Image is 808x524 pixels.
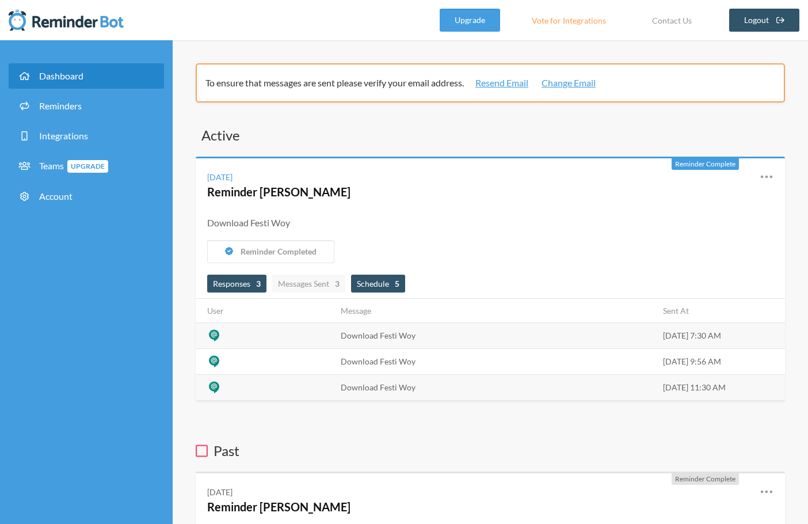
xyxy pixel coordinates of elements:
[351,275,405,293] a: Schedule5
[256,278,261,290] strong: 3
[205,76,767,90] p: To ensure that messages are sent please verify your email address.
[207,275,266,293] a: Responses3
[9,184,164,209] a: Account
[39,100,82,111] span: Reminders
[542,76,596,90] a: Change Email
[638,9,706,32] a: Contact Us
[334,374,656,400] td: Download Festi Woy
[39,70,83,81] span: Dashboard
[207,171,233,183] div: [DATE]
[207,500,350,514] a: Reminder [PERSON_NAME]
[335,278,340,290] strong: 3
[278,279,340,288] span: Messages Sent
[196,126,785,145] h3: Active
[196,441,785,461] h3: Past
[656,322,785,348] td: [DATE] 7:30 AM
[9,123,164,149] a: Integrations
[334,299,656,323] th: Message
[9,93,164,119] a: Reminders
[517,9,620,32] a: Vote for Integrations
[675,160,735,168] span: Reminder Complete
[207,486,233,498] div: [DATE]
[675,474,735,483] span: Reminder Complete
[440,9,500,32] a: Upgrade
[656,348,785,374] td: [DATE] 9:56 AM
[357,279,399,288] span: Schedule
[272,275,345,293] a: Messages Sent3
[67,160,108,173] span: Upgrade
[656,299,785,323] th: Sent At
[395,278,399,290] strong: 5
[207,240,334,263] button: Reminder Completed
[39,191,73,202] span: Account
[9,63,164,89] a: Dashboard
[39,160,108,171] span: Teams
[334,348,656,374] td: Download Festi Woy
[729,9,800,32] a: Logout
[9,9,124,32] img: Reminder Bot
[475,76,528,90] a: Resend Email
[241,246,317,256] span: Reminder Completed
[207,216,773,230] div: Download Festi Woy
[9,153,164,179] a: TeamsUpgrade
[334,322,656,348] td: Download Festi Woy
[656,374,785,400] td: [DATE] 11:30 AM
[196,299,334,323] th: User
[213,279,261,288] span: Responses
[39,130,88,141] span: Integrations
[207,185,350,199] a: Reminder [PERSON_NAME]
